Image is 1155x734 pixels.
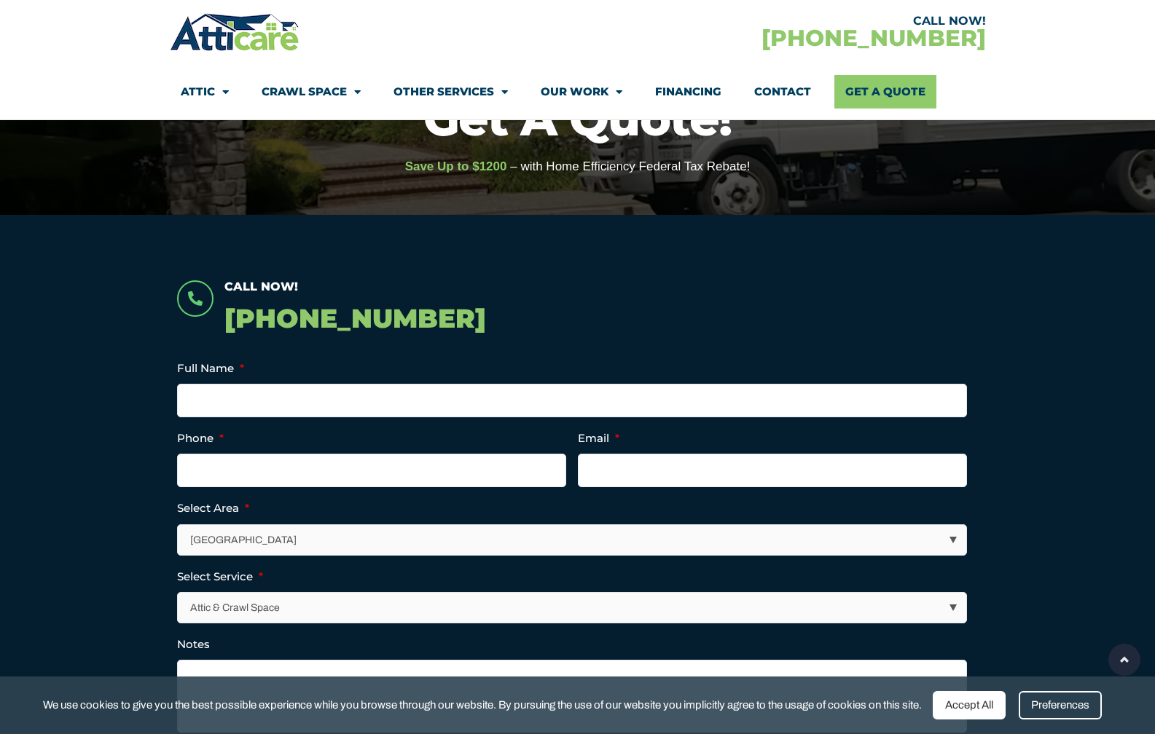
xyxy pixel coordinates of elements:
a: Crawl Space [262,75,361,108]
label: Select Service [177,569,263,584]
a: Attic [181,75,229,108]
span: Save Up to $1200 [405,159,507,173]
label: Notes [177,637,210,652]
nav: Menu [181,75,975,108]
a: Financing [655,75,721,108]
span: – with Home Efficiency Federal Tax Rebate! [510,159,750,173]
a: Our Work [541,75,622,108]
h1: Get A Quote! [7,95,1148,142]
label: Email [578,431,619,446]
label: Select Area [177,501,249,516]
a: Get A Quote [834,75,936,108]
div: Preferences [1019,691,1102,719]
label: Phone [177,431,224,446]
a: Contact [754,75,811,108]
div: Accept All [933,691,1006,719]
span: Call Now! [224,280,298,293]
label: Full Name [177,361,244,376]
span: We use cookies to give you the best possible experience while you browse through our website. By ... [43,696,922,714]
div: CALL NOW! [578,15,986,27]
a: Other Services [394,75,508,108]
